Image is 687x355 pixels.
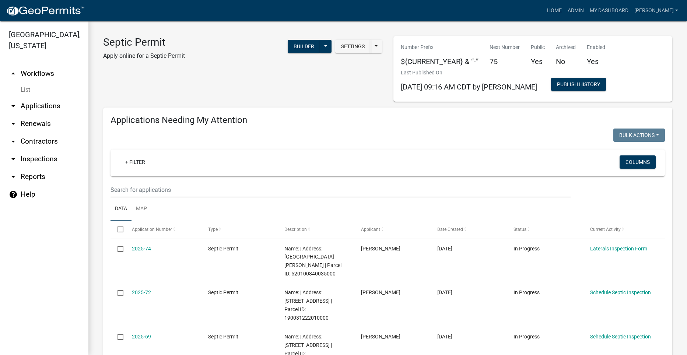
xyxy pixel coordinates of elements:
[361,246,400,252] span: Travis Bud Witt
[587,4,631,18] a: My Dashboard
[590,289,651,295] a: Schedule Septic Inspection
[111,221,125,238] datatable-header-cell: Select
[401,82,537,91] span: [DATE] 09:16 AM CDT by [PERSON_NAME]
[335,40,371,53] button: Settings
[111,115,665,126] h4: Applications Needing My Attention
[401,57,479,66] h5: ${CURRENT_YEAR} & “-”
[9,172,18,181] i: arrow_drop_down
[430,221,507,238] datatable-header-cell: Date Created
[132,197,151,221] a: Map
[437,334,452,340] span: 08/20/2025
[556,57,576,66] h5: No
[208,289,238,295] span: Septic Permit
[437,246,452,252] span: 08/25/2025
[9,69,18,78] i: arrow_drop_up
[590,246,647,252] a: Laterals Inspection Form
[587,57,605,66] h5: Yes
[544,4,565,18] a: Home
[531,57,545,66] h5: Yes
[9,119,18,128] i: arrow_drop_down
[288,40,320,53] button: Builder
[490,57,520,66] h5: 75
[514,334,540,340] span: In Progress
[111,182,571,197] input: Search for applications
[361,289,400,295] span: Allen Akers
[9,190,18,199] i: help
[208,334,238,340] span: Septic Permit
[590,227,621,232] span: Current Activity
[590,334,651,340] a: Schedule Septic Inspection
[9,102,18,110] i: arrow_drop_down
[437,227,463,232] span: Date Created
[111,197,132,221] a: Data
[514,246,540,252] span: In Progress
[284,246,341,277] span: Name: | Address: ST CHARLES RD | Parcel ID: 520100840035000
[354,221,430,238] datatable-header-cell: Applicant
[9,155,18,164] i: arrow_drop_down
[103,36,185,49] h3: Septic Permit
[361,334,400,340] span: Scott Waters
[551,82,606,88] wm-modal-confirm: Workflow Publish History
[103,52,185,60] p: Apply online for a Septic Permit
[132,227,172,232] span: Application Number
[401,43,479,51] p: Number Prefix
[556,43,576,51] p: Archived
[284,227,307,232] span: Description
[361,227,380,232] span: Applicant
[201,221,277,238] datatable-header-cell: Type
[587,43,605,51] p: Enabled
[531,43,545,51] p: Public
[208,227,218,232] span: Type
[9,137,18,146] i: arrow_drop_down
[613,129,665,142] button: Bulk Actions
[507,221,583,238] datatable-header-cell: Status
[583,221,659,238] datatable-header-cell: Current Activity
[631,4,681,18] a: [PERSON_NAME]
[132,334,151,340] a: 2025-69
[401,69,537,77] p: Last Published On
[551,78,606,91] button: Publish History
[132,289,151,295] a: 2025-72
[490,43,520,51] p: Next Number
[132,246,151,252] a: 2025-74
[208,246,238,252] span: Septic Permit
[565,4,587,18] a: Admin
[514,289,540,295] span: In Progress
[514,227,526,232] span: Status
[284,289,332,320] span: Name: | Address: 2188 114TH CT | Parcel ID: 190031222010000
[277,221,354,238] datatable-header-cell: Description
[620,155,656,169] button: Columns
[125,221,201,238] datatable-header-cell: Application Number
[119,155,151,169] a: + Filter
[437,289,452,295] span: 08/22/2025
